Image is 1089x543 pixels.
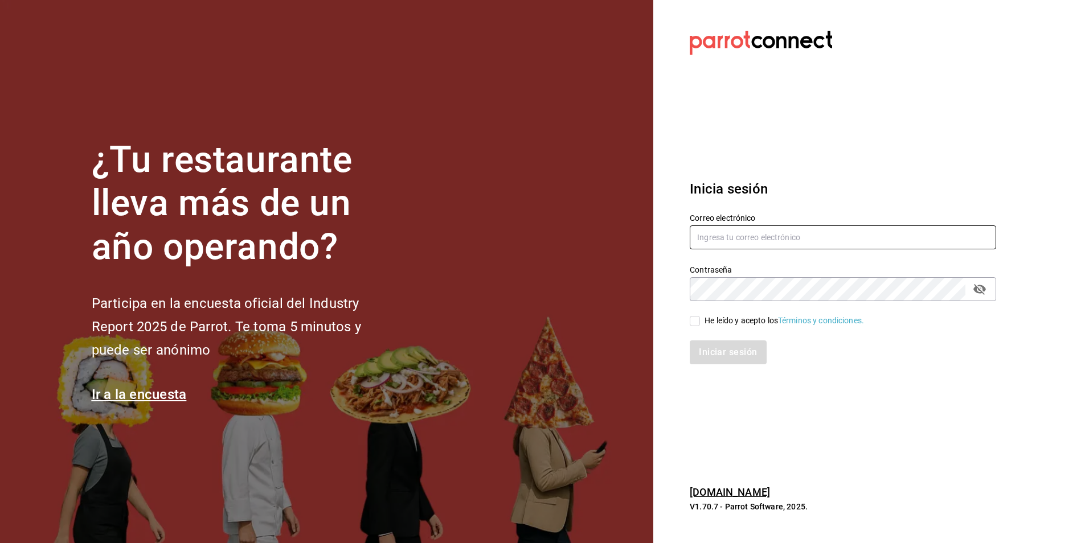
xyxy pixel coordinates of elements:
[92,138,399,269] h1: ¿Tu restaurante lleva más de un año operando?
[690,179,996,199] h3: Inicia sesión
[690,213,996,221] label: Correo electrónico
[690,265,996,273] label: Contraseña
[690,225,996,249] input: Ingresa tu correo electrónico
[690,501,996,512] p: V1.70.7 - Parrot Software, 2025.
[92,386,187,402] a: Ir a la encuesta
[970,279,989,299] button: passwordField
[690,486,770,498] a: [DOMAIN_NAME]
[778,316,864,325] a: Términos y condiciones.
[92,292,399,361] h2: Participa en la encuesta oficial del Industry Report 2025 de Parrot. Te toma 5 minutos y puede se...
[705,315,864,327] div: He leído y acepto los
